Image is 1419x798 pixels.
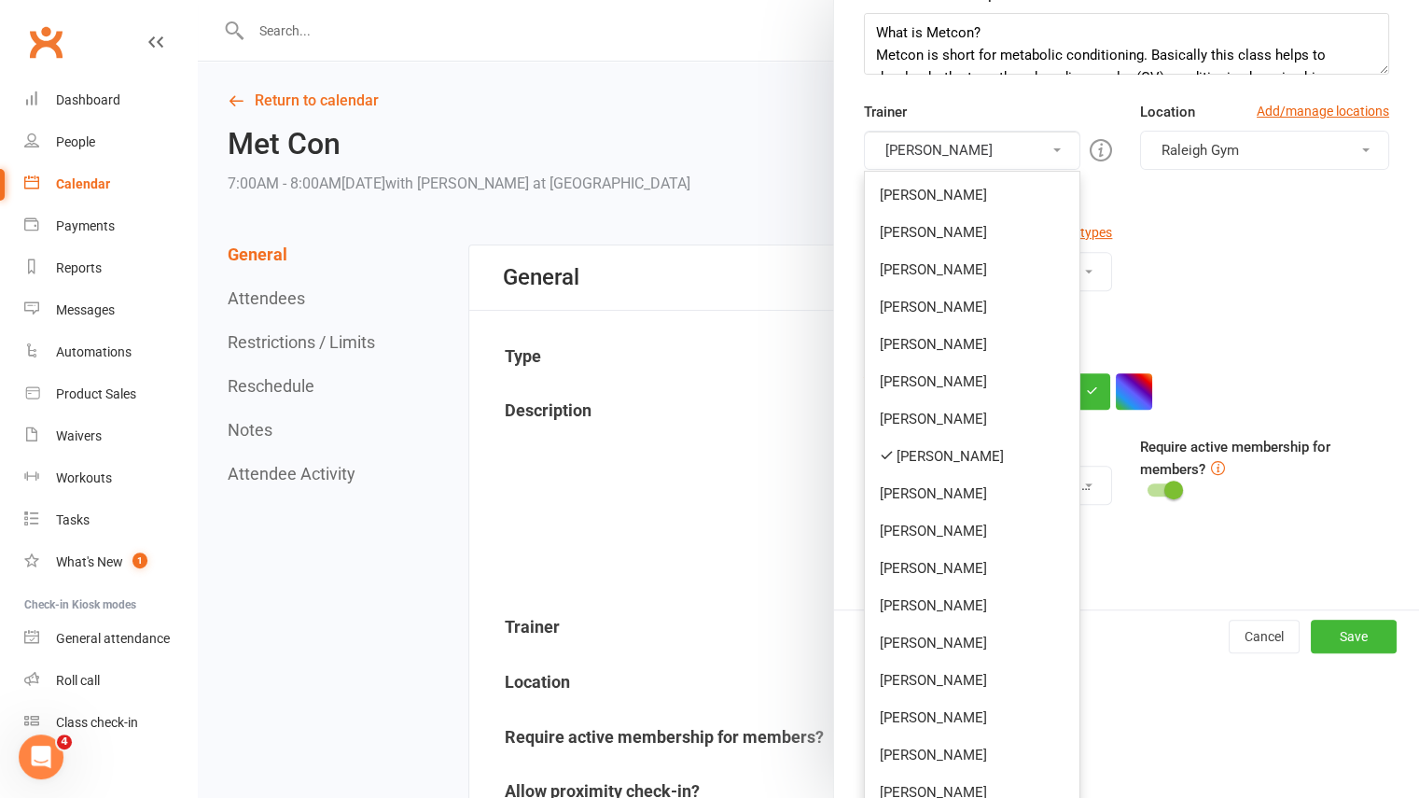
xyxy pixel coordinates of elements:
button: Save [1311,620,1397,653]
div: Class check-in [56,715,138,730]
a: Dashboard [24,79,197,121]
a: [PERSON_NAME] [865,214,1080,251]
span: Raleigh Gym [1162,142,1239,159]
a: [PERSON_NAME] [865,736,1080,774]
span: 4 [57,735,72,749]
div: People [56,134,95,149]
a: Product Sales [24,373,197,415]
a: Reports [24,247,197,289]
span: 1 [132,553,147,568]
a: Payments [24,205,197,247]
a: [PERSON_NAME] [865,288,1080,326]
a: Add/manage locations [1257,101,1389,121]
a: Waivers [24,415,197,457]
a: Calendar [24,163,197,205]
a: Class kiosk mode [24,702,197,744]
a: [PERSON_NAME] [865,438,1080,475]
a: Workouts [24,457,197,499]
div: Messages [56,302,115,317]
a: [PERSON_NAME] [865,550,1080,587]
a: General attendance kiosk mode [24,618,197,660]
iframe: Intercom live chat [19,735,63,779]
div: Calendar [56,176,110,191]
button: Cancel [1229,620,1300,653]
a: [PERSON_NAME] [865,400,1080,438]
a: Roll call [24,660,197,702]
a: [PERSON_NAME] [865,624,1080,662]
div: Workouts [56,470,112,485]
a: [PERSON_NAME] [865,662,1080,699]
a: Clubworx [22,19,69,65]
a: [PERSON_NAME] [865,512,1080,550]
div: Dashboard [56,92,120,107]
a: [PERSON_NAME] [865,475,1080,512]
label: Require active membership for members? [1140,439,1330,478]
div: Waivers [56,428,102,443]
a: [PERSON_NAME] [865,251,1080,288]
div: General attendance [56,631,170,646]
a: Tasks [24,499,197,541]
label: Trainer [864,101,907,123]
a: [PERSON_NAME] [865,699,1080,736]
div: Reports [56,260,102,275]
div: Tasks [56,512,90,527]
a: Automations [24,331,197,373]
label: Location [1140,101,1195,123]
div: Roll call [56,673,100,688]
div: What's New [56,554,123,569]
button: Raleigh Gym [1140,131,1389,170]
div: Automations [56,344,132,359]
a: Messages [24,289,197,331]
a: [PERSON_NAME] [865,587,1080,624]
button: [PERSON_NAME] [864,131,1081,170]
a: [PERSON_NAME] [865,363,1080,400]
a: [PERSON_NAME] [865,176,1080,214]
div: Product Sales [56,386,136,401]
div: Payments [56,218,115,233]
a: [PERSON_NAME] [865,326,1080,363]
a: What's New1 [24,541,197,583]
a: People [24,121,197,163]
